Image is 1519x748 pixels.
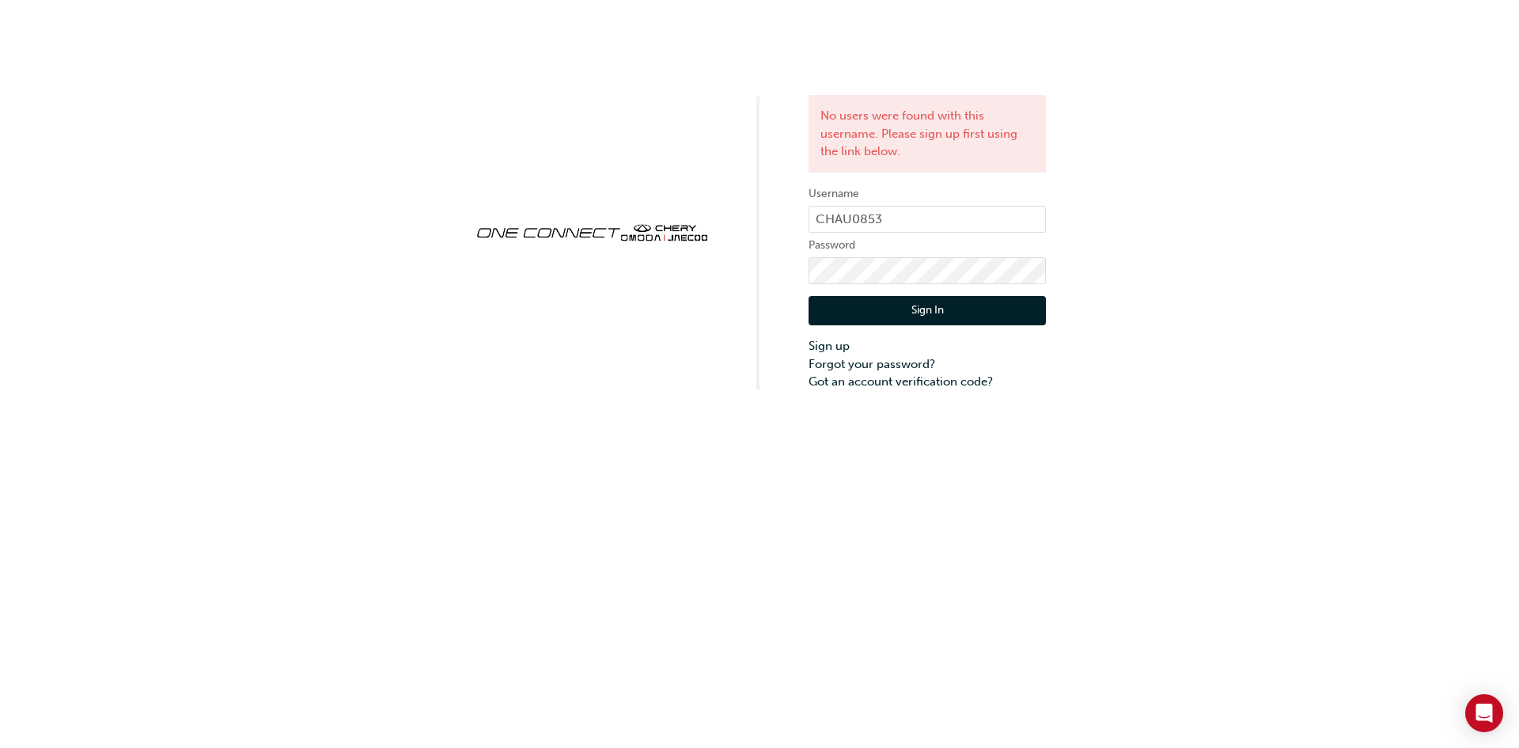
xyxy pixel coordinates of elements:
[809,95,1046,173] div: No users were found with this username. Please sign up first using the link below.
[809,296,1046,326] button: Sign In
[809,184,1046,203] label: Username
[809,355,1046,374] a: Forgot your password?
[473,211,710,252] img: oneconnect
[809,206,1046,233] input: Username
[809,373,1046,391] a: Got an account verification code?
[809,337,1046,355] a: Sign up
[1465,694,1503,732] div: Open Intercom Messenger
[809,236,1046,255] label: Password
